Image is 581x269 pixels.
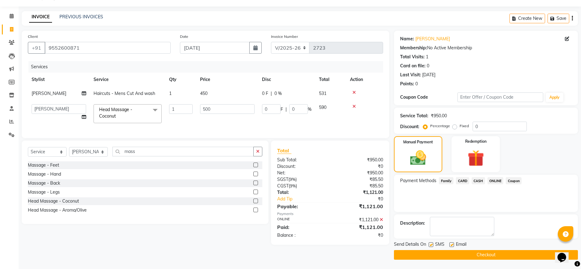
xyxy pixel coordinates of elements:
div: 1 [426,54,428,60]
span: Coupon [506,177,522,184]
input: Search by Name/Mobile/Email/Code [45,42,171,54]
div: Services [28,61,388,73]
div: ₹0 [330,232,388,239]
div: ONLINE [273,217,330,223]
span: 0 F [262,90,268,97]
span: % [308,106,312,113]
span: 9% [290,177,295,182]
span: CARD [456,177,469,184]
div: Membership: [400,45,427,51]
div: Discount: [273,163,330,170]
button: Save [548,14,569,23]
label: Fixed [460,123,469,129]
div: ₹950.00 [431,113,447,119]
div: Discount: [400,123,419,130]
span: Head Massage - Coconut [99,107,132,119]
span: 450 [200,91,207,96]
div: ₹85.50 [330,183,388,189]
span: Family [439,177,453,184]
button: Apply [546,93,563,102]
span: SMS [435,241,444,249]
label: Percentage [430,123,450,129]
div: Head Massage - Coconut [28,198,79,204]
span: | [271,90,272,97]
span: 590 [319,105,326,110]
div: Paid: [273,223,330,231]
div: ₹0 [340,196,388,202]
label: Client [28,34,38,39]
div: ₹1,121.00 [330,223,388,231]
div: Last Visit: [400,72,421,78]
div: [DATE] [422,72,435,78]
div: 0 [415,81,418,87]
a: x [116,113,119,119]
div: ₹85.50 [330,176,388,183]
label: Invoice Number [271,34,298,39]
span: 531 [319,91,326,96]
th: Total [315,73,346,87]
img: _cash.svg [405,149,431,167]
th: Action [346,73,383,87]
th: Price [196,73,258,87]
span: Send Details On [394,241,426,249]
span: F [281,106,283,113]
span: | [286,106,287,113]
th: Disc [258,73,315,87]
span: CGST [277,183,289,189]
div: Description: [400,220,425,226]
th: Qty [165,73,196,87]
input: Enter Offer / Coupon Code [457,92,543,102]
div: ₹950.00 [330,157,388,163]
div: ( ) [273,183,330,189]
a: INVOICE [29,11,52,23]
div: 0 [427,63,429,69]
span: Email [456,241,466,249]
div: Balance : [273,232,330,239]
div: Massage - Back [28,180,60,186]
button: +91 [28,42,45,54]
a: Add Tip [273,196,340,202]
span: [PERSON_NAME] [32,91,66,96]
div: ₹1,121.00 [330,217,388,223]
div: Net: [273,170,330,176]
div: Massage - Hand [28,171,61,177]
div: Points: [400,81,414,87]
iframe: chat widget [555,244,575,263]
span: Total [277,147,291,154]
label: Manual Payment [403,139,433,145]
div: Total Visits: [400,54,425,60]
div: Card on file: [400,63,426,69]
span: SGST [277,177,288,182]
button: Checkout [394,250,578,260]
span: Haircuts - Mens Cut And wash [94,91,155,96]
div: Total: [273,189,330,196]
div: ( ) [273,176,330,183]
span: 1 [169,91,172,96]
div: ₹1,121.00 [330,203,388,210]
label: Redemption [465,139,487,144]
img: _gift.svg [462,148,489,168]
th: Stylist [28,73,90,87]
th: Service [90,73,165,87]
span: Payment Methods [400,177,436,184]
div: Payments [277,211,383,217]
label: Date [180,34,188,39]
a: [PERSON_NAME] [415,36,450,42]
div: ₹950.00 [330,170,388,176]
a: PREVIOUS INVOICES [59,14,103,20]
div: Service Total: [400,113,428,119]
div: No Active Membership [400,45,572,51]
div: Head Massage - Aroma/Olive [28,207,87,213]
div: ₹0 [330,163,388,170]
div: Coupon Code [400,94,457,101]
div: Sub Total: [273,157,330,163]
div: Payable: [273,203,330,210]
div: Massage - Feet [28,162,59,168]
div: Name: [400,36,414,42]
div: ₹1,121.00 [330,189,388,196]
span: ONLINE [487,177,504,184]
span: 9% [290,183,296,188]
span: CASH [472,177,485,184]
div: Massage - Legs [28,189,60,195]
input: Search or Scan [112,147,254,156]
